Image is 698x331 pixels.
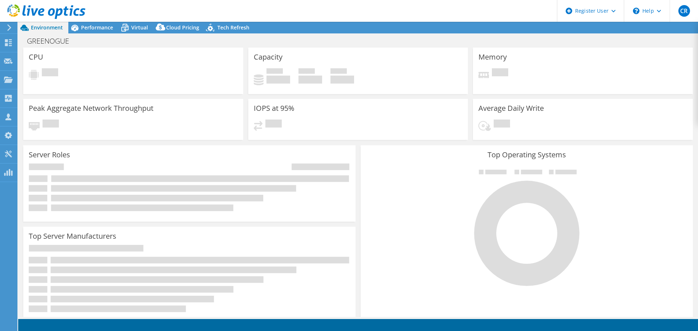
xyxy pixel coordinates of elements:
span: CR [678,5,690,17]
span: Free [298,68,315,76]
svg: \n [633,8,639,14]
span: Total [330,68,347,76]
span: Pending [43,120,59,129]
h3: Server Roles [29,151,70,159]
span: Used [266,68,283,76]
h3: CPU [29,53,43,61]
h3: Top Operating Systems [366,151,687,159]
h3: Capacity [254,53,282,61]
span: Pending [265,120,282,129]
span: Pending [42,68,58,78]
h3: Memory [478,53,507,61]
h4: 0 GiB [298,76,322,84]
span: Tech Refresh [217,24,249,31]
span: Pending [492,68,508,78]
h1: GREENOGUE [24,37,80,45]
h3: IOPS at 95% [254,104,294,112]
span: Cloud Pricing [166,24,199,31]
span: Pending [494,120,510,129]
h4: 0 GiB [330,76,354,84]
span: Virtual [131,24,148,31]
span: Performance [81,24,113,31]
h3: Peak Aggregate Network Throughput [29,104,153,112]
span: Environment [31,24,63,31]
h3: Average Daily Write [478,104,544,112]
h4: 0 GiB [266,76,290,84]
h3: Top Server Manufacturers [29,232,116,240]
